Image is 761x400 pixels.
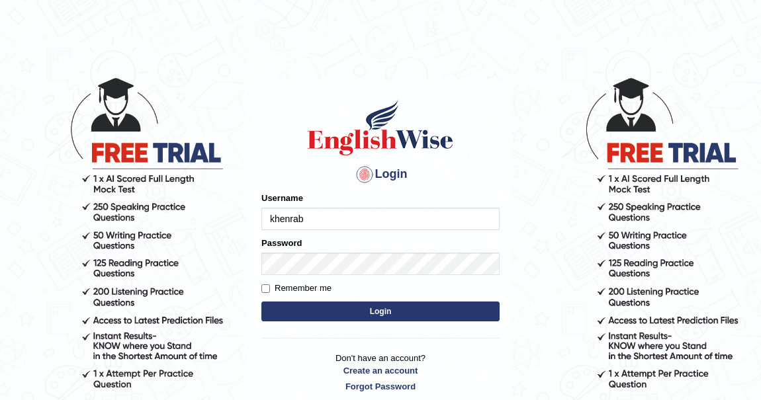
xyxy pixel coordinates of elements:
[261,301,500,321] button: Login
[261,282,332,295] label: Remember me
[261,237,302,249] label: Password
[261,164,500,185] h4: Login
[261,380,500,393] a: Forgot Password
[305,98,456,157] img: Logo of English Wise sign in for intelligent practice with AI
[261,364,500,377] a: Create an account
[261,192,303,204] label: Username
[261,352,500,393] p: Don't have an account?
[261,284,270,293] input: Remember me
